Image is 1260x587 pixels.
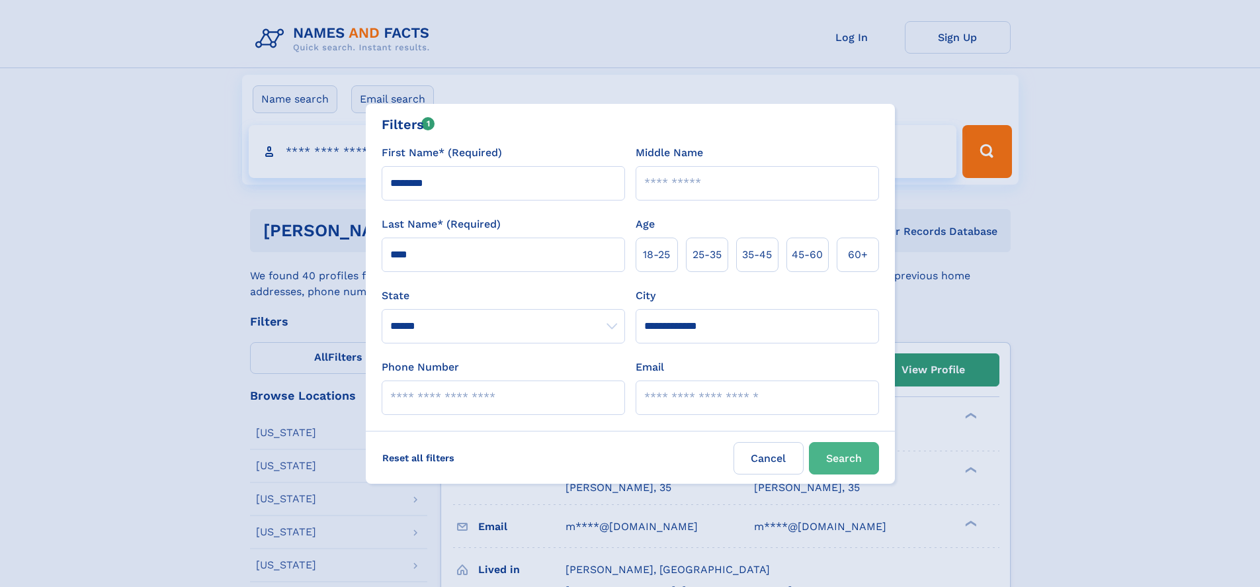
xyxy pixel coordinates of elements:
[382,216,501,232] label: Last Name* (Required)
[382,114,435,134] div: Filters
[742,247,772,263] span: 35‑45
[374,442,463,474] label: Reset all filters
[848,247,868,263] span: 60+
[636,216,655,232] label: Age
[382,288,625,304] label: State
[792,247,823,263] span: 45‑60
[382,145,502,161] label: First Name* (Required)
[693,247,722,263] span: 25‑35
[643,247,670,263] span: 18‑25
[636,145,703,161] label: Middle Name
[636,288,655,304] label: City
[382,359,459,375] label: Phone Number
[734,442,804,474] label: Cancel
[809,442,879,474] button: Search
[636,359,664,375] label: Email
